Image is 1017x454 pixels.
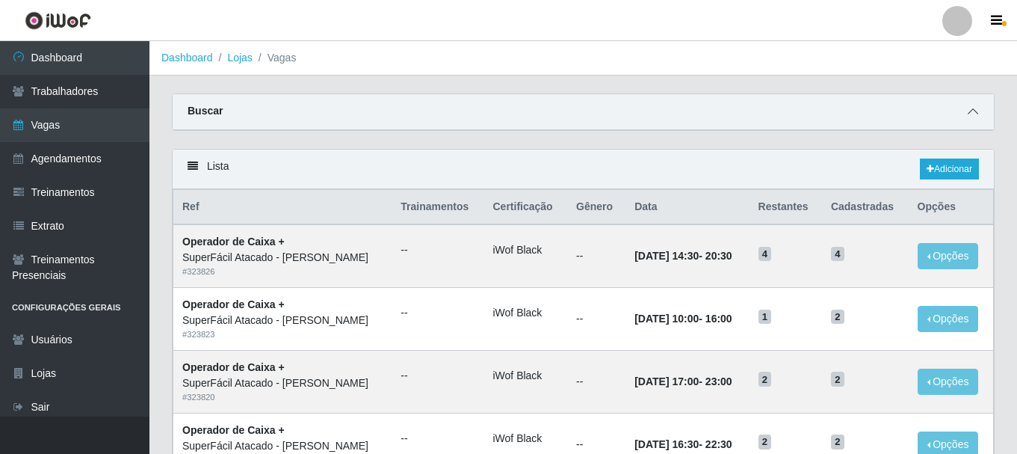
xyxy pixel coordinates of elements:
[831,247,844,262] span: 4
[705,375,732,387] time: 23:00
[182,298,285,310] strong: Operador de Caixa +
[920,159,979,180] a: Adicionar
[758,372,772,387] span: 2
[182,250,383,266] div: SuperFácil Atacado - [PERSON_NAME]
[401,431,475,447] ul: --
[567,190,625,225] th: Gênero
[182,328,383,341] div: # 323823
[182,424,285,436] strong: Operador de Caixa +
[634,313,732,325] strong: -
[401,368,475,384] ul: --
[182,438,383,454] div: SuperFácil Atacado - [PERSON_NAME]
[493,431,559,447] li: iWof Black
[758,435,772,450] span: 2
[567,224,625,287] td: --
[634,313,699,325] time: [DATE] 10:00
[918,243,979,269] button: Opções
[758,247,772,262] span: 4
[758,310,772,325] span: 1
[625,190,749,225] th: Data
[918,306,979,332] button: Opções
[705,250,732,262] time: 20:30
[25,11,91,30] img: CoreUI Logo
[822,190,909,225] th: Cadastradas
[705,313,732,325] time: 16:00
[634,438,732,450] strong: -
[493,242,559,258] li: iWof Black
[909,190,994,225] th: Opções
[149,41,1017,76] nav: breadcrumb
[182,313,383,328] div: SuperFácil Atacado - [PERSON_NAME]
[493,305,559,321] li: iWof Black
[188,105,223,117] strong: Buscar
[173,150,994,189] div: Lista
[831,310,844,325] span: 2
[161,52,213,64] a: Dashboard
[392,190,483,225] th: Trainamentos
[634,375,699,387] time: [DATE] 17:00
[401,242,475,258] ul: --
[831,372,844,387] span: 2
[634,250,699,262] time: [DATE] 14:30
[493,368,559,384] li: iWof Black
[182,266,383,278] div: # 323826
[173,190,392,225] th: Ref
[567,350,625,413] td: --
[253,50,297,66] li: Vagas
[182,391,383,404] div: # 323820
[401,305,475,321] ul: --
[831,435,844,450] span: 2
[484,190,568,225] th: Certificação
[182,361,285,373] strong: Operador de Caixa +
[567,288,625,351] td: --
[634,375,732,387] strong: -
[182,236,285,248] strong: Operador de Caixa +
[749,190,822,225] th: Restantes
[634,438,699,450] time: [DATE] 16:30
[634,250,732,262] strong: -
[227,52,252,64] a: Lojas
[705,438,732,450] time: 22:30
[182,375,383,391] div: SuperFácil Atacado - [PERSON_NAME]
[918,369,979,395] button: Opções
